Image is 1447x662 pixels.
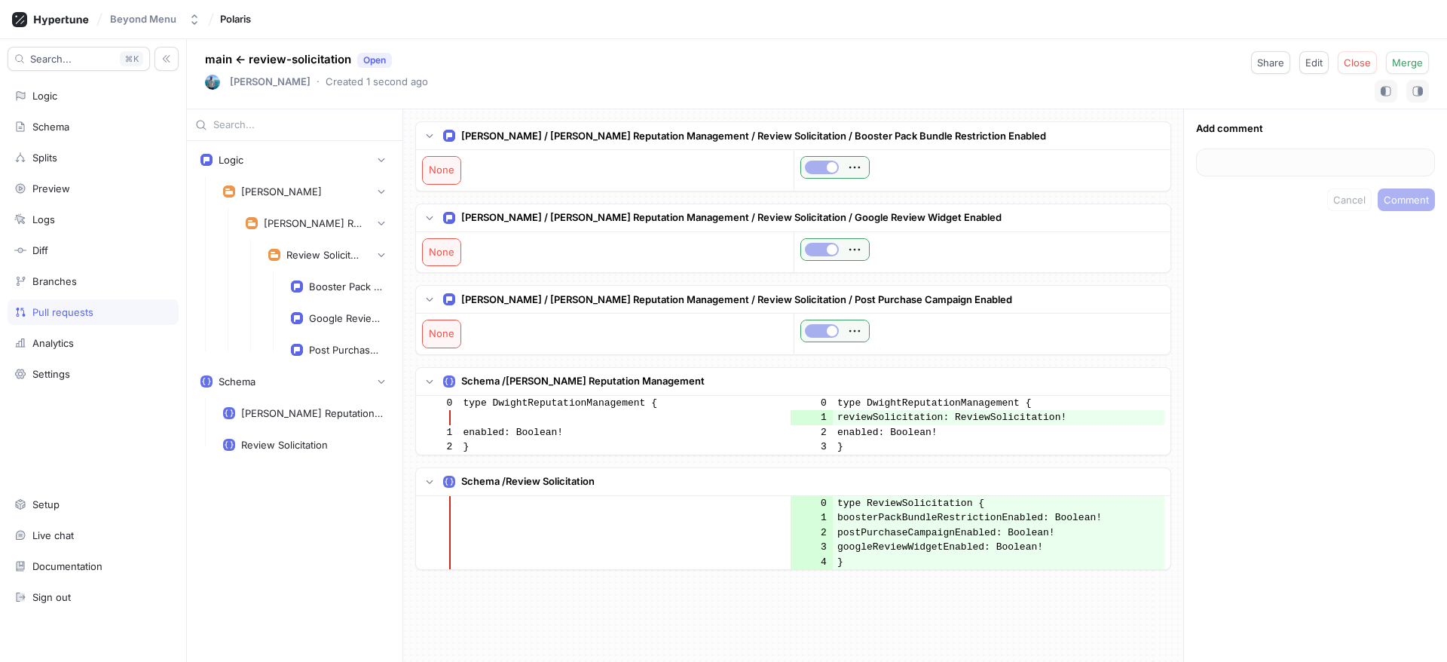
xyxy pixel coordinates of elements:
div: Diff [32,244,48,256]
div: Post Purchase Campaign Enabled [309,344,383,356]
span: Edit [1305,58,1323,67]
div: None [423,320,460,348]
p: Add comment [1196,121,1435,136]
div: Open [363,54,386,67]
p: [PERSON_NAME] [230,75,311,90]
span: Merge [1392,58,1423,67]
button: Share [1251,51,1290,74]
p: [PERSON_NAME] / [PERSON_NAME] Reputation Management / Review Solicitation / Booster Pack Bundle R... [461,129,1046,144]
td: boosterPackBundleRestrictionEnabled: Boolean! [833,510,1165,526]
button: Beyond Menu [104,7,206,32]
td: 0 [416,396,458,411]
span: Share [1257,58,1284,67]
span: Polaris [220,14,251,24]
div: Logic [219,154,243,166]
div: None [423,157,460,184]
div: [PERSON_NAME] [241,185,322,198]
td: 2 [416,440,458,455]
button: Comment [1378,188,1435,211]
td: enabled: Boolean! [833,425,1165,440]
div: Preview [32,182,70,195]
td: reviewSolicitation: ReviewSolicitation! [833,410,1165,425]
img: User [205,75,220,90]
td: 0 [791,496,833,511]
div: Live chat [32,529,74,541]
div: None [423,239,460,266]
span: Comment [1384,195,1429,204]
p: [PERSON_NAME] / [PERSON_NAME] Reputation Management / Review Solicitation / Google Review Widget ... [461,210,1002,225]
div: Google Review Widget Enabled [309,312,383,324]
div: Schema [32,121,69,133]
div: Logs [32,213,55,225]
div: Review Solicitation [286,249,362,261]
td: 1 [791,510,833,526]
td: type DwightReputationManagement { [833,396,1165,411]
div: K [120,51,143,66]
td: googleReviewWidgetEnabled: Boolean! [833,540,1165,555]
div: [PERSON_NAME] Reputation Management [241,407,383,419]
p: main ← review-solicitation [205,51,392,69]
div: Documentation [32,560,102,572]
div: Analytics [32,337,74,349]
button: Edit [1299,51,1329,74]
p: Schema / Review Solicitation [461,474,595,489]
div: [PERSON_NAME] Reputation Management [264,217,362,229]
td: 1 [791,410,833,425]
td: type ReviewSolicitation { [833,496,1165,511]
div: Setup [32,498,60,510]
td: 3 [791,540,833,555]
td: 4 [791,555,833,570]
div: Review Solicitation [241,439,328,451]
p: Schema / [PERSON_NAME] Reputation Management [461,374,705,389]
p: [PERSON_NAME] / [PERSON_NAME] Reputation Management / Review Solicitation / Post Purchase Campaig... [461,293,1012,308]
span: Search... [30,54,72,63]
p: ‧ [317,75,320,90]
td: 0 [791,396,833,411]
span: Close [1344,58,1371,67]
td: } [458,440,791,455]
a: Documentation [8,553,179,579]
td: 2 [791,425,833,440]
button: Close [1338,51,1377,74]
td: } [833,555,1165,570]
td: 1 [416,425,458,440]
div: Logic [32,90,57,102]
div: Pull requests [32,306,93,318]
span: Cancel [1333,195,1366,204]
div: Branches [32,275,77,287]
button: Search...K [8,47,150,71]
td: postPurchaseCampaignEnabled: Boolean! [833,526,1165,541]
td: type DwightReputationManagement { [458,396,791,411]
button: Merge [1386,51,1429,74]
div: Settings [32,368,70,380]
input: Search... [213,118,394,133]
div: Beyond Menu [110,13,176,26]
p: Created 1 second ago [326,75,428,90]
td: enabled: Boolean! [458,425,791,440]
td: 3 [791,440,833,455]
td: 2 [791,526,833,541]
td: } [833,440,1165,455]
div: Schema [219,375,255,388]
div: Booster Pack Bundle Restriction Enabled [309,280,383,293]
div: Sign out [32,591,71,603]
div: Splits [32,152,57,164]
button: Cancel [1327,188,1372,211]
